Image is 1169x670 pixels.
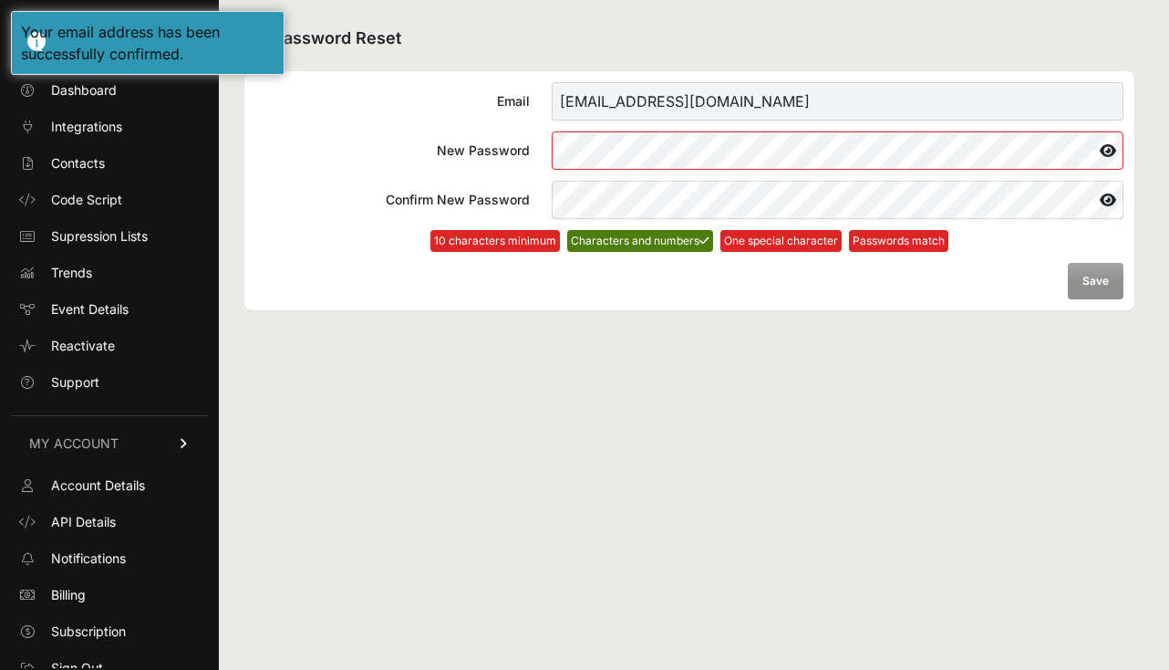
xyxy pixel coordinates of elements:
[11,112,208,141] a: Integrations
[11,415,208,471] a: MY ACCOUNT
[11,76,208,105] a: Dashboard
[51,550,126,568] span: Notifications
[51,191,122,209] span: Code Script
[29,434,119,453] span: MY ACCOUNT
[51,373,99,392] span: Support
[21,21,274,65] div: Your email address has been successfully confirmed.
[51,264,92,282] span: Trends
[11,185,208,215] a: Code Script
[11,368,208,397] a: Support
[11,617,208,646] a: Subscription
[51,513,116,531] span: API Details
[51,300,129,319] span: Event Details
[51,118,122,136] span: Integrations
[567,230,713,252] li: Characters and numbers
[255,92,530,110] div: Email
[51,586,86,604] span: Billing
[244,26,1134,53] h2: Password Reset
[552,181,1123,219] input: Confirm New Password
[11,295,208,324] a: Event Details
[51,154,105,173] span: Contacts
[849,230,948,252] li: Passwords match
[51,227,148,246] span: Supression Lists
[11,149,208,178] a: Contacts
[720,230,842,252] li: One special character
[11,258,208,288] a: Trends
[51,81,117,99] span: Dashboard
[11,331,208,361] a: Reactivate
[255,191,530,209] div: Confirm New Password
[51,476,145,495] span: Account Details
[430,230,560,252] li: 10 characters minimum
[11,544,208,573] a: Notifications
[11,581,208,610] a: Billing
[11,222,208,251] a: Supression Lists
[11,508,208,537] a: API Details
[552,82,1123,120] input: Email
[51,623,126,641] span: Subscription
[11,471,208,500] a: Account Details
[255,141,530,160] div: New Password
[51,337,115,355] span: Reactivate
[552,131,1123,170] input: New Password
